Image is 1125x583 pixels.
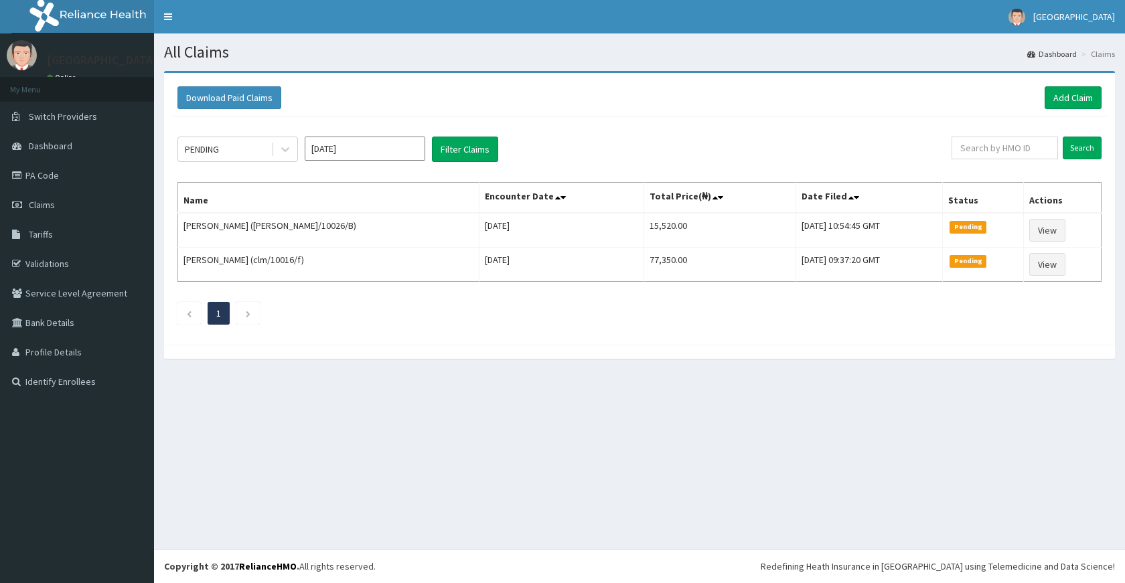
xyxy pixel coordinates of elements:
[1027,48,1077,60] a: Dashboard
[479,213,644,248] td: [DATE]
[29,199,55,211] span: Claims
[432,137,498,162] button: Filter Claims
[1033,11,1115,23] span: [GEOGRAPHIC_DATA]
[1063,137,1102,159] input: Search
[47,54,157,66] p: [GEOGRAPHIC_DATA]
[7,40,37,70] img: User Image
[644,213,796,248] td: 15,520.00
[245,307,251,319] a: Next page
[1029,219,1065,242] a: View
[216,307,221,319] a: Page 1 is your current page
[943,183,1023,214] th: Status
[796,213,943,248] td: [DATE] 10:54:45 GMT
[177,86,281,109] button: Download Paid Claims
[29,140,72,152] span: Dashboard
[29,228,53,240] span: Tariffs
[644,183,796,214] th: Total Price(₦)
[479,183,644,214] th: Encounter Date
[796,248,943,282] td: [DATE] 09:37:20 GMT
[185,143,219,156] div: PENDING
[178,213,479,248] td: [PERSON_NAME] ([PERSON_NAME]/10026/B)
[1029,253,1065,276] a: View
[164,560,299,572] strong: Copyright © 2017 .
[178,183,479,214] th: Name
[239,560,297,572] a: RelianceHMO
[952,137,1058,159] input: Search by HMO ID
[186,307,192,319] a: Previous page
[950,221,986,233] span: Pending
[164,44,1115,61] h1: All Claims
[1008,9,1025,25] img: User Image
[1023,183,1101,214] th: Actions
[154,549,1125,583] footer: All rights reserved.
[305,137,425,161] input: Select Month and Year
[761,560,1115,573] div: Redefining Heath Insurance in [GEOGRAPHIC_DATA] using Telemedicine and Data Science!
[47,73,79,82] a: Online
[479,248,644,282] td: [DATE]
[950,255,986,267] span: Pending
[29,110,97,122] span: Switch Providers
[644,248,796,282] td: 77,350.00
[1045,86,1102,109] a: Add Claim
[1078,48,1115,60] li: Claims
[796,183,943,214] th: Date Filed
[178,248,479,282] td: [PERSON_NAME] (clm/10016/f)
